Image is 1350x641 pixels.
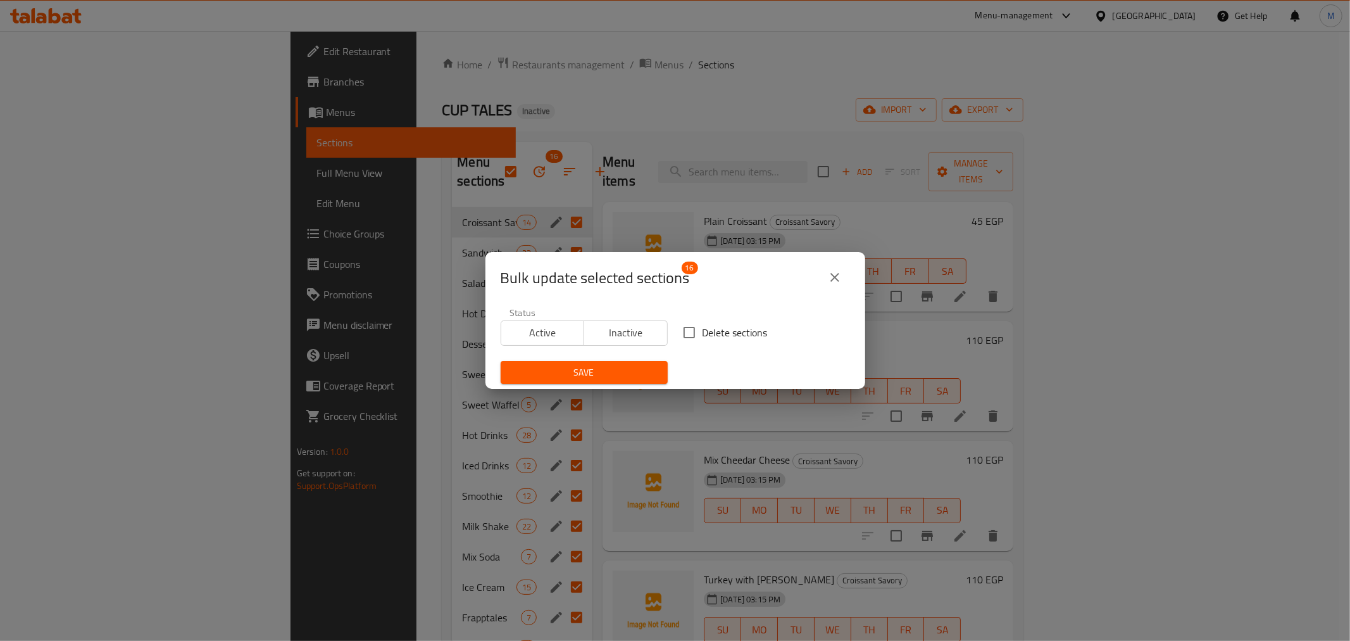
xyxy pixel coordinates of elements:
button: Save [501,361,668,384]
button: Inactive [584,320,668,346]
span: 16 [682,262,698,274]
button: close [820,262,850,293]
span: Active [506,324,580,342]
span: Save [511,365,658,381]
span: Selected section count [501,268,690,288]
span: Inactive [589,324,663,342]
button: Active [501,320,585,346]
span: Delete sections [703,325,768,340]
